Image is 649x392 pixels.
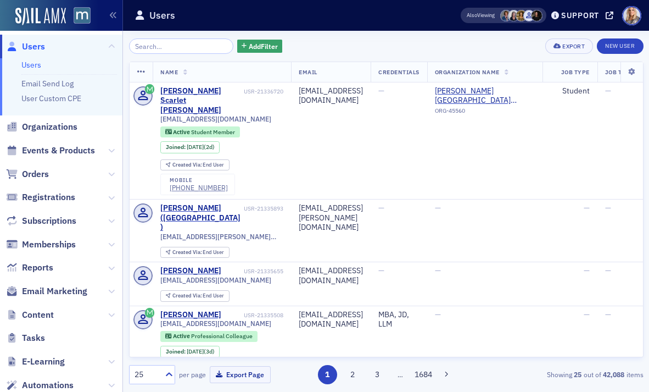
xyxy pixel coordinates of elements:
div: Created Via: End User [160,247,230,258]
span: — [435,203,441,213]
a: [PERSON_NAME] [160,266,221,276]
span: Created Via : [172,161,203,168]
a: [PERSON_NAME] [160,310,221,320]
a: Active Professional Colleague [165,333,253,340]
a: Reports [6,262,53,274]
div: USR-21335655 [223,268,284,275]
div: [EMAIL_ADDRESS][DOMAIN_NAME] [299,310,363,329]
button: 2 [343,365,362,384]
span: [DATE] [187,143,204,151]
div: End User [172,293,225,299]
span: Lauren McDonough [531,10,542,21]
a: Registrations [6,191,75,203]
input: Search… [129,38,234,54]
a: [PERSON_NAME] ([GEOGRAPHIC_DATA]) [160,203,242,233]
button: Export Page [210,366,271,383]
div: Active: Active: Student Member [160,126,240,137]
span: Credentials [378,68,419,76]
img: SailAMX [15,8,66,25]
div: (2d) [187,143,215,151]
a: Orders [6,168,49,180]
div: MBA, JD, LLM [378,310,419,329]
button: Export [545,38,593,54]
a: [PERSON_NAME][GEOGRAPHIC_DATA] ([GEOGRAPHIC_DATA], [GEOGRAPHIC_DATA]) [435,86,535,106]
a: Subscriptions [6,215,76,227]
button: 3 [368,365,387,384]
span: Chris Dougherty [500,10,512,21]
strong: 42,088 [601,369,626,379]
span: Events & Products [22,145,95,157]
span: Created Via : [172,292,203,299]
div: USR-21336720 [244,88,283,95]
a: New User [597,38,643,54]
a: Events & Products [6,145,95,157]
a: User Custom CPE [21,93,81,103]
a: Memberships [6,239,76,251]
span: [EMAIL_ADDRESS][PERSON_NAME][DOMAIN_NAME] [160,233,283,241]
div: [EMAIL_ADDRESS][PERSON_NAME][DOMAIN_NAME] [299,203,363,233]
span: — [378,203,384,213]
span: Job Title [605,68,635,76]
div: Created Via: End User [160,159,230,171]
span: Joined : [166,348,187,355]
span: — [584,266,590,275]
span: Created Via : [172,249,203,256]
div: End User [172,162,225,168]
div: [EMAIL_ADDRESS][DOMAIN_NAME] [299,86,363,106]
span: — [605,266,611,275]
div: 25 [135,369,159,380]
span: Howard Community College (Columbia, MD) [435,86,535,106]
a: Users [21,60,41,70]
div: USR-21335508 [223,312,284,319]
span: — [378,86,384,96]
span: Orders [22,168,49,180]
div: Support [561,10,599,20]
a: Tasks [6,332,45,344]
span: Joined : [166,143,187,151]
label: per page [179,369,206,379]
span: Student Member [191,128,235,136]
span: Users [22,41,45,53]
span: Organizations [22,121,77,133]
strong: 25 [572,369,584,379]
span: [DATE] [187,347,204,355]
a: [PERSON_NAME] Scarlet [PERSON_NAME] [160,86,242,115]
div: Created Via: End User [160,290,230,302]
span: [EMAIL_ADDRESS][DOMAIN_NAME] [160,115,271,123]
a: Email Send Log [21,79,74,89]
a: [PHONE_NUMBER] [170,184,228,192]
button: AddFilter [237,40,282,53]
span: — [605,203,611,213]
span: — [584,203,590,213]
span: Active [173,332,191,340]
span: — [378,266,384,275]
span: Reports [22,262,53,274]
div: Student [550,86,590,96]
span: — [605,86,611,96]
a: Organizations [6,121,77,133]
span: E-Learning [22,356,65,368]
span: — [605,310,611,319]
div: Export [562,43,585,49]
span: Email Marketing [22,285,87,297]
span: Justin Chase [523,10,535,21]
div: Active: Active: Professional Colleague [160,331,258,342]
div: Also [467,12,477,19]
div: USR-21335893 [244,205,283,212]
span: Registrations [22,191,75,203]
div: End User [172,250,225,256]
a: E-Learning [6,356,65,368]
span: Email [299,68,317,76]
div: ORG-45560 [435,107,535,118]
span: Subscriptions [22,215,76,227]
button: 1 [318,365,337,384]
span: Active [173,128,191,136]
span: Kelly Brown [508,10,519,21]
span: Professional Colleague [191,332,253,340]
a: Email Marketing [6,285,87,297]
h1: Users [149,9,175,22]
